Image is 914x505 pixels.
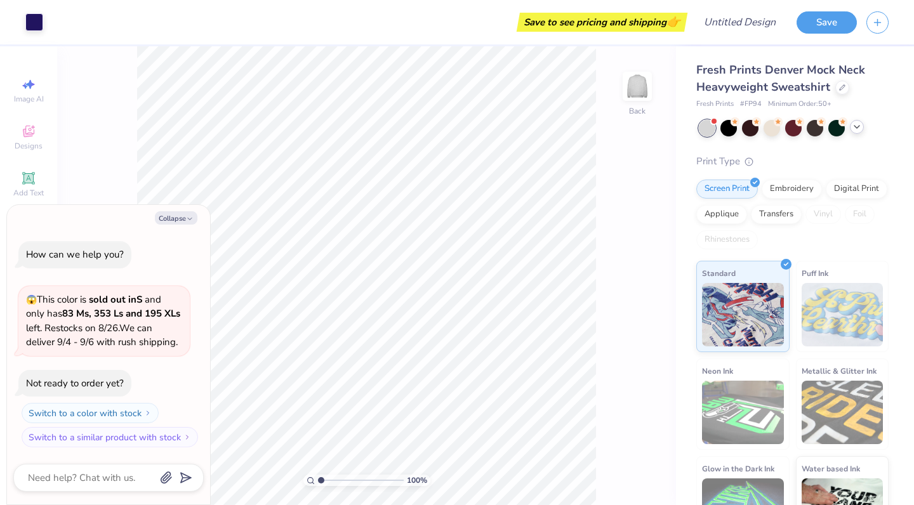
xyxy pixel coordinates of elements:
button: Save [797,11,857,34]
span: Fresh Prints [696,99,734,110]
img: Switch to a similar product with stock [183,433,191,441]
span: Puff Ink [802,266,828,280]
div: Embroidery [762,180,822,199]
span: # FP94 [740,99,762,110]
div: Applique [696,205,747,224]
span: Standard [702,266,736,280]
span: Neon Ink [702,364,733,377]
span: Water based Ink [802,462,860,475]
span: Metallic & Glitter Ink [802,364,877,377]
div: Save to see pricing and shipping [520,13,684,32]
img: Metallic & Glitter Ink [802,381,884,444]
div: Not ready to order yet? [26,377,124,390]
span: 100 % [407,475,427,486]
span: Minimum Order: 50 + [768,99,831,110]
button: Switch to a color with stock [22,403,159,423]
img: Standard [702,283,784,346]
img: Switch to a color with stock [144,409,152,417]
div: Foil [845,205,875,224]
span: 👉 [666,14,680,29]
div: Print Type [696,154,889,169]
div: How can we help you? [26,248,124,261]
img: Puff Ink [802,283,884,346]
span: Glow in the Dark Ink [702,462,774,475]
span: Add Text [13,188,44,198]
input: Untitled Design [694,10,787,35]
img: Back [625,74,650,99]
strong: 83 Ms, 353 Ls and 195 XLs [62,307,180,320]
span: This color is and only has left . Restocks on 8/26. We can deliver 9/4 - 9/6 with rush shipping. [26,293,180,349]
button: Collapse [155,211,197,225]
div: Back [629,105,646,117]
div: Transfers [751,205,802,224]
div: Vinyl [805,205,841,224]
div: Screen Print [696,180,758,199]
strong: sold out in S [89,293,142,306]
span: 😱 [26,294,37,306]
span: Designs [15,141,43,151]
button: Switch to a similar product with stock [22,427,198,447]
div: Digital Print [826,180,887,199]
img: Neon Ink [702,381,784,444]
span: Image AI [14,94,44,104]
span: Fresh Prints Denver Mock Neck Heavyweight Sweatshirt [696,62,865,95]
div: Rhinestones [696,230,758,249]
